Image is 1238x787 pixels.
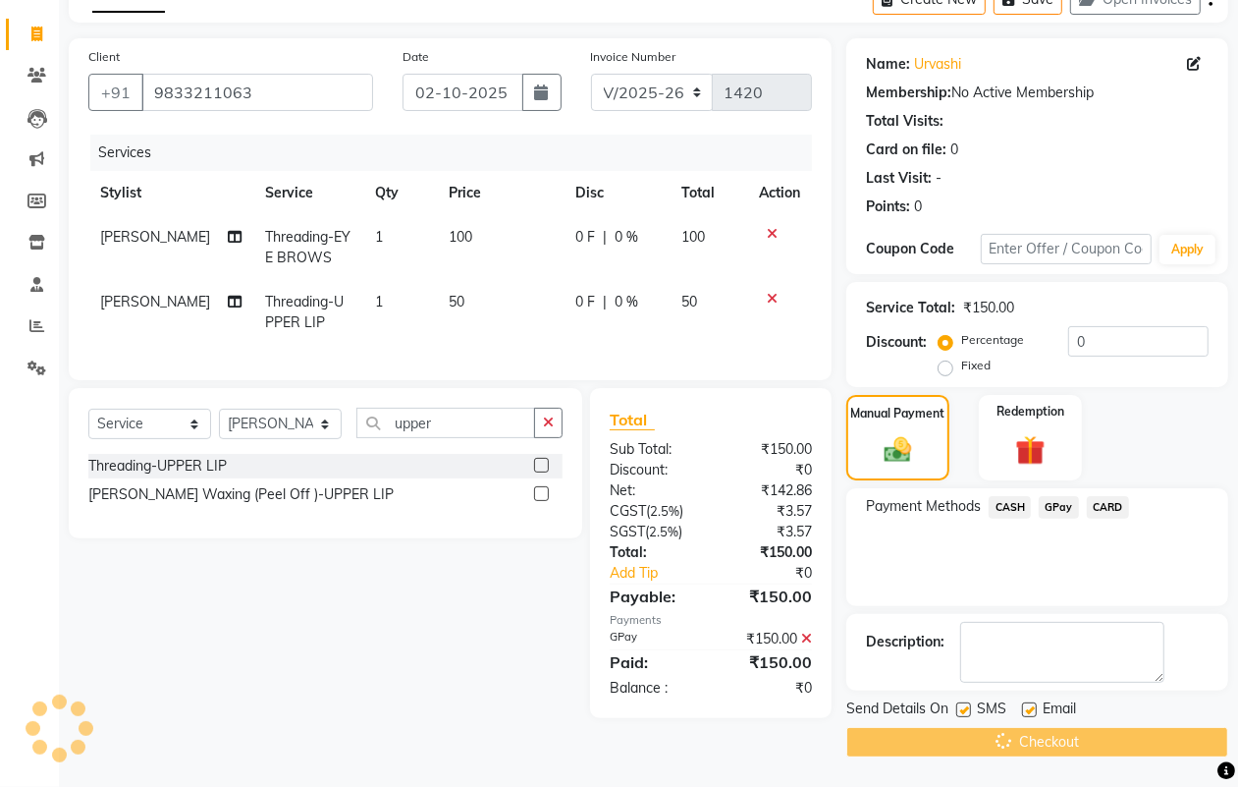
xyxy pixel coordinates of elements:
[981,234,1152,264] input: Enter Offer / Coupon Code
[595,480,711,501] div: Net:
[866,298,955,318] div: Service Total:
[610,410,655,430] span: Total
[866,239,980,259] div: Coupon Code
[681,228,705,246] span: 100
[265,228,350,266] span: Threading-EYE BROWS
[961,357,991,374] label: Fixed
[364,171,437,215] th: Qty
[936,168,942,189] div: -
[866,332,927,353] div: Discount:
[866,632,944,652] div: Description:
[100,228,210,246] span: [PERSON_NAME]
[615,292,638,312] span: 0 %
[1006,432,1053,469] img: _gift.svg
[961,331,1024,349] label: Percentage
[1043,699,1076,723] span: Email
[100,293,210,310] span: [PERSON_NAME]
[564,171,670,215] th: Disc
[88,456,227,477] div: Threading-UPPER LIP
[595,563,730,584] a: Add Tip
[711,542,827,563] div: ₹150.00
[711,460,827,480] div: ₹0
[610,612,812,629] div: Payments
[711,501,827,522] div: ₹3.57
[88,171,253,215] th: Stylist
[866,168,932,189] div: Last Visit:
[649,524,678,539] span: 2.5%
[610,523,645,540] span: SGST
[595,629,711,649] div: GPay
[950,140,958,160] div: 0
[595,585,711,608] div: Payable:
[591,48,676,66] label: Invoice Number
[575,292,595,312] span: 0 F
[449,228,472,246] span: 100
[866,111,943,132] div: Total Visits:
[1039,496,1079,519] span: GPay
[595,542,711,563] div: Total:
[963,298,1014,318] div: ₹150.00
[866,83,951,103] div: Membership:
[595,501,711,522] div: ( )
[681,293,697,310] span: 50
[650,503,679,519] span: 2.5%
[866,83,1209,103] div: No Active Membership
[356,408,535,438] input: Search or Scan
[88,484,394,505] div: [PERSON_NAME] Waxing (Peel Off )-UPPER LIP
[711,678,827,699] div: ₹0
[866,140,946,160] div: Card on file:
[711,522,827,542] div: ₹3.57
[977,699,1006,723] span: SMS
[265,293,344,331] span: Threading-UPPER LIP
[1159,235,1215,264] button: Apply
[376,228,384,246] span: 1
[711,650,827,674] div: ₹150.00
[1087,496,1129,519] span: CARD
[866,54,910,75] div: Name:
[437,171,565,215] th: Price
[711,629,827,649] div: ₹150.00
[141,74,373,111] input: Search by Name/Mobile/Email/Code
[876,434,920,466] img: _cash.svg
[914,197,922,217] div: 0
[595,678,711,699] div: Balance :
[866,496,981,517] span: Payment Methods
[88,74,143,111] button: +91
[88,48,120,66] label: Client
[449,293,464,310] span: 50
[376,293,384,310] span: 1
[730,563,827,584] div: ₹0
[711,480,827,501] div: ₹142.86
[610,502,646,520] span: CGST
[996,403,1064,421] label: Redemption
[595,650,711,674] div: Paid:
[603,292,607,312] span: |
[851,405,945,422] label: Manual Payment
[615,227,638,248] span: 0 %
[670,171,747,215] th: Total
[403,48,429,66] label: Date
[989,496,1031,519] span: CASH
[711,439,827,460] div: ₹150.00
[711,585,827,608] div: ₹150.00
[747,171,812,215] th: Action
[253,171,363,215] th: Service
[603,227,607,248] span: |
[866,197,910,217] div: Points:
[595,522,711,542] div: ( )
[595,439,711,460] div: Sub Total:
[914,54,961,75] a: Urvashi
[90,135,827,171] div: Services
[595,460,711,480] div: Discount:
[846,699,948,723] span: Send Details On
[575,227,595,248] span: 0 F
